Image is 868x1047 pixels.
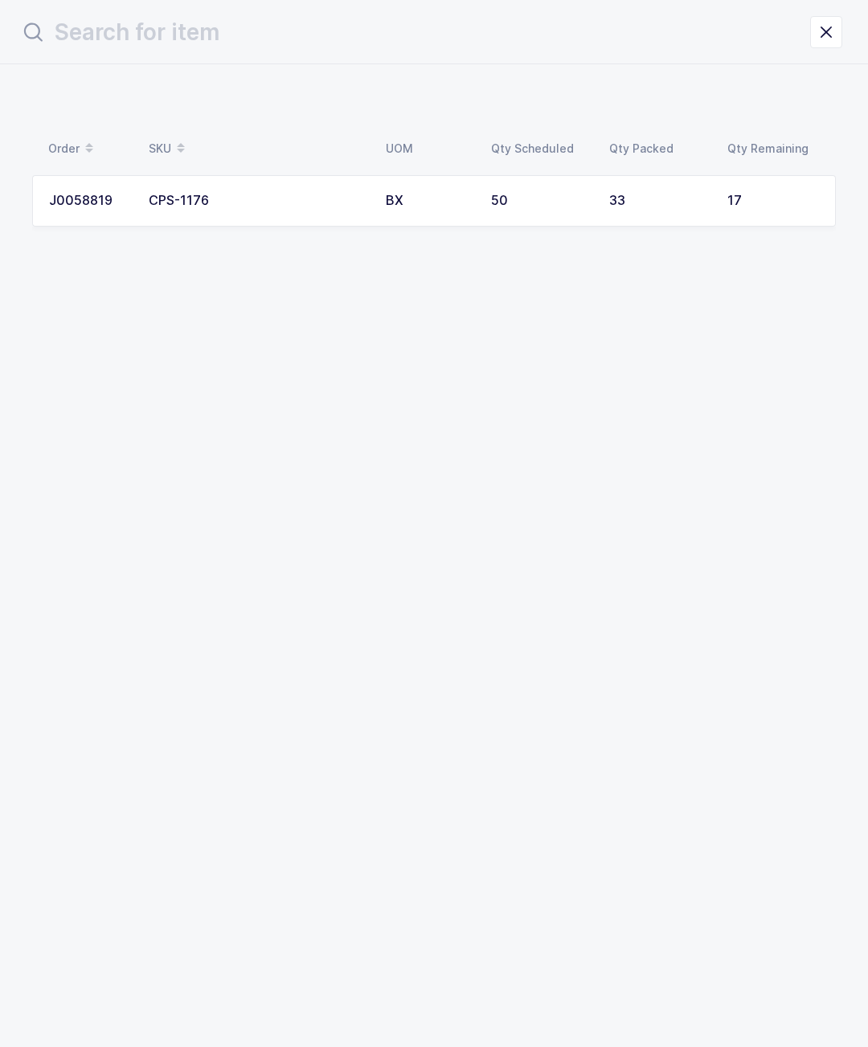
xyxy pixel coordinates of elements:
[727,194,819,208] div: 17
[491,194,590,208] div: 50
[149,135,366,162] div: SKU
[810,16,842,48] button: close drawer
[727,142,820,155] div: Qty Remaining
[48,135,129,162] div: Order
[49,194,129,208] div: J0058819
[149,194,366,208] div: CPS-1176
[386,194,472,208] div: BX
[19,13,810,51] input: Search for item
[386,142,472,155] div: UOM
[609,194,708,208] div: 33
[491,142,590,155] div: Qty Scheduled
[609,142,708,155] div: Qty Packed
